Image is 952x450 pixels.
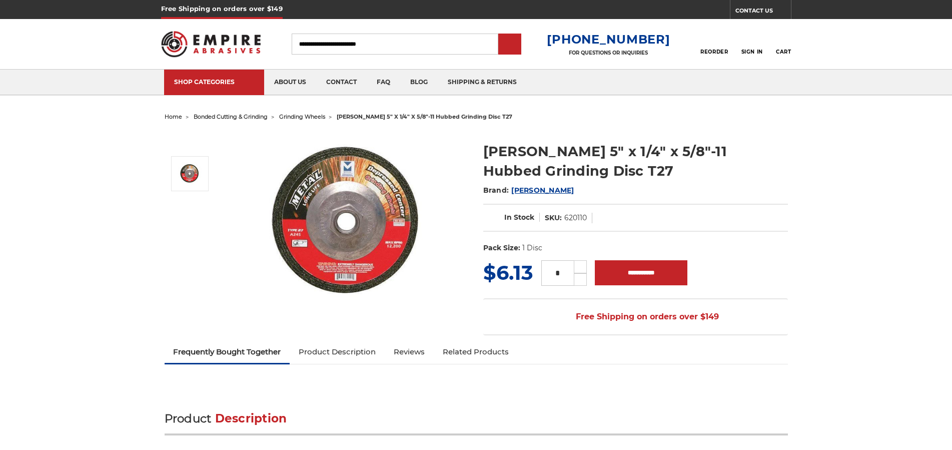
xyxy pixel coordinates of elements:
[215,411,287,425] span: Description
[164,70,264,95] a: SHOP CATEGORIES
[434,341,518,363] a: Related Products
[735,5,791,19] a: CONTACT US
[194,113,268,120] a: bonded cutting & grinding
[564,213,587,223] dd: 620110
[165,411,212,425] span: Product
[438,70,527,95] a: shipping & returns
[552,307,719,327] span: Free Shipping on orders over $149
[776,49,791,55] span: Cart
[400,70,438,95] a: blog
[165,341,290,363] a: Frequently Bought Together
[279,113,325,120] a: grinding wheels
[483,142,788,181] h1: [PERSON_NAME] 5" x 1/4" x 5/8"-11 Hubbed Grinding Disc T27
[700,49,728,55] span: Reorder
[174,78,254,86] div: SHOP CATEGORIES
[264,70,316,95] a: about us
[161,25,261,64] img: Empire Abrasives
[511,186,574,195] a: [PERSON_NAME]
[776,33,791,55] a: Cart
[545,213,562,223] dt: SKU:
[700,33,728,55] a: Reorder
[290,341,385,363] a: Product Description
[367,70,400,95] a: faq
[385,341,434,363] a: Reviews
[165,113,182,120] a: home
[178,162,203,186] img: 5" x 1/4" x 5/8"-11 Hubbed Grinding Disc T27 620110
[547,32,670,47] a: [PHONE_NUMBER]
[500,35,520,55] input: Submit
[483,260,533,285] span: $6.13
[316,70,367,95] a: contact
[250,131,450,318] img: 5" x 1/4" x 5/8"-11 Hubbed Grinding Disc T27 620110
[741,49,763,55] span: Sign In
[547,50,670,56] p: FOR QUESTIONS OR INQUIRIES
[337,113,512,120] span: [PERSON_NAME] 5" x 1/4" x 5/8"-11 hubbed grinding disc t27
[483,186,509,195] span: Brand:
[504,213,534,222] span: In Stock
[522,243,542,253] dd: 1 Disc
[483,243,520,253] dt: Pack Size:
